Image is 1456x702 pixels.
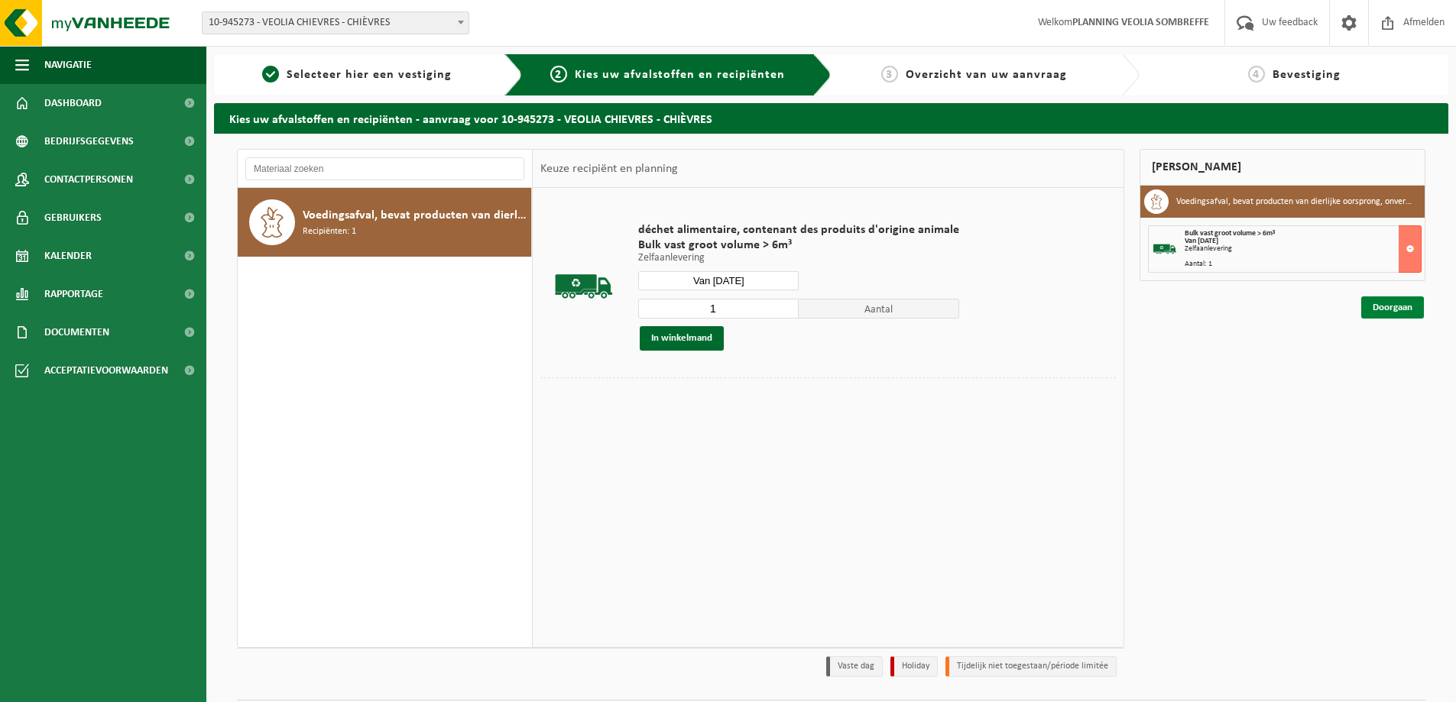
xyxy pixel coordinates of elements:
[1185,245,1421,253] div: Zelfaanlevering
[44,46,92,84] span: Navigatie
[881,66,898,82] span: 3
[44,84,102,122] span: Dashboard
[638,222,959,238] span: déchet alimentaire, contenant des produits d'origine animale
[222,66,492,84] a: 1Selecteer hier een vestiging
[1176,189,1413,214] h3: Voedingsafval, bevat producten van dierlijke oorsprong, onverpakt, categorie 3
[303,206,527,225] span: Voedingsafval, bevat producten van dierlijke oorsprong, onverpakt, categorie 3
[262,66,279,82] span: 1
[1185,229,1275,238] span: Bulk vast groot volume > 6m³
[638,271,799,290] input: Selecteer datum
[638,253,959,264] p: Zelfaanlevering
[1273,69,1341,81] span: Bevestiging
[1072,17,1209,28] strong: PLANNING VEOLIA SOMBREFFE
[1185,237,1218,245] strong: Van [DATE]
[945,656,1117,677] li: Tijdelijk niet toegestaan/période limitée
[287,69,452,81] span: Selecteer hier een vestiging
[44,313,109,351] span: Documenten
[638,238,959,253] span: Bulk vast groot volume > 6m³
[44,237,92,275] span: Kalender
[550,66,567,82] span: 2
[44,122,134,160] span: Bedrijfsgegevens
[1248,66,1265,82] span: 4
[1140,149,1425,186] div: [PERSON_NAME]
[640,326,724,351] button: In winkelmand
[245,157,524,180] input: Materiaal zoeken
[44,275,103,313] span: Rapportage
[44,199,102,237] span: Gebruikers
[203,12,469,34] span: 10-945273 - VEOLIA CHIEVRES - CHIÈVRES
[202,11,469,34] span: 10-945273 - VEOLIA CHIEVRES - CHIÈVRES
[238,188,532,257] button: Voedingsafval, bevat producten van dierlijke oorsprong, onverpakt, categorie 3 Recipiënten: 1
[826,656,883,677] li: Vaste dag
[906,69,1067,81] span: Overzicht van uw aanvraag
[533,150,686,188] div: Keuze recipiënt en planning
[303,225,356,239] span: Recipiënten: 1
[799,299,959,319] span: Aantal
[44,160,133,199] span: Contactpersonen
[214,103,1448,133] h2: Kies uw afvalstoffen en recipiënten - aanvraag voor 10-945273 - VEOLIA CHIEVRES - CHIÈVRES
[1361,296,1424,319] a: Doorgaan
[44,351,168,390] span: Acceptatievoorwaarden
[890,656,938,677] li: Holiday
[1185,260,1421,268] div: Aantal: 1
[575,69,785,81] span: Kies uw afvalstoffen en recipiënten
